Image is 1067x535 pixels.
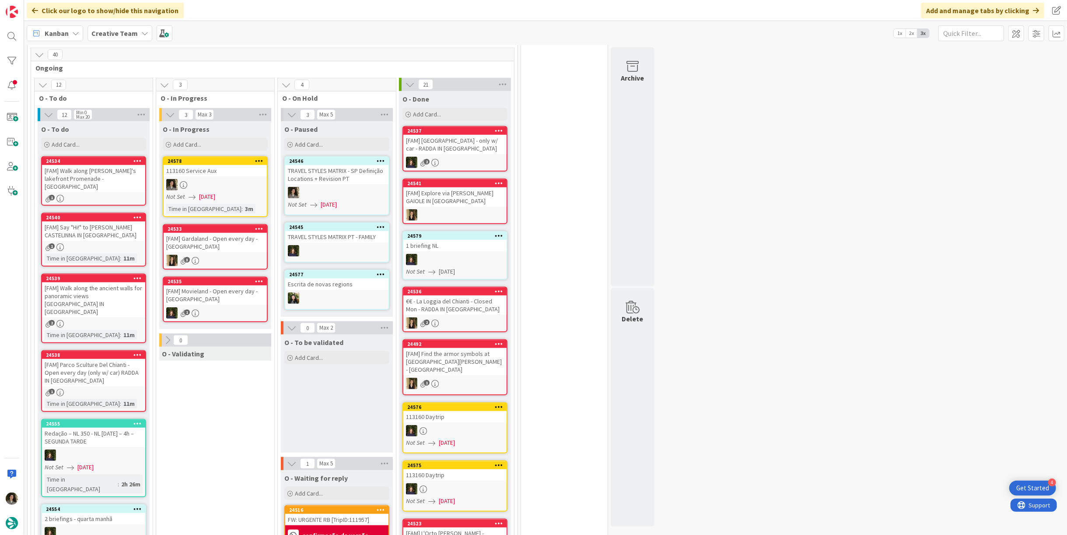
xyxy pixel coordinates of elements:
img: MC [406,483,417,495]
img: SP [406,317,417,329]
div: Time in [GEOGRAPHIC_DATA] [45,475,118,494]
img: SP [166,255,178,266]
span: 12 [57,109,72,120]
div: 24540[FAM] Say "Hi!" to [PERSON_NAME] CASTELINNA IN [GEOGRAPHIC_DATA] [42,214,145,241]
img: Visit kanbanzone.com [6,6,18,18]
div: 24523 [407,521,507,527]
div: 24577 [289,271,388,278]
div: 245542 briefings - quarta manhã [42,505,145,524]
img: MC [406,254,417,265]
div: 2 briefings - quarta manhã [42,513,145,524]
i: Not Set [406,497,425,505]
span: 3 [184,257,190,263]
div: 24577 [285,271,388,278]
span: [DATE] [439,267,455,276]
div: 24492 [407,341,507,347]
div: 3m [243,204,255,214]
div: 24555Redação – NL 350 - NL [DATE] – 4h – SEGUNDA TARDE [42,420,145,447]
div: Time in [GEOGRAPHIC_DATA] [45,253,120,263]
span: Add Card... [413,110,441,118]
div: 245791 briefing NL [403,232,507,251]
div: 24575 [407,462,507,468]
span: 1 [300,458,315,469]
div: 24537[FAM] [GEOGRAPHIC_DATA] - only w/ car - RADDA IN [GEOGRAPHIC_DATA] [403,127,507,154]
span: : [120,253,121,263]
div: FW: URGENTE RB [TripID:111957] [285,514,388,525]
div: 24533 [168,226,267,232]
div: 24537 [403,127,507,135]
div: 24576 [403,403,507,411]
div: 24546 [285,157,388,165]
div: Max 5 [319,113,333,117]
div: 24534 [46,158,145,164]
img: SP [406,378,417,389]
div: 24536 [403,288,507,296]
div: 24555 [46,421,145,427]
img: MC [406,157,417,168]
div: €€ - La Loggia del Chianti - Closed Mon - RADDA IN [GEOGRAPHIC_DATA] [403,296,507,315]
span: : [118,479,119,489]
div: 24541 [403,180,507,187]
i: Not Set [406,267,425,275]
div: Get Started [1016,484,1049,493]
i: Not Set [166,193,185,201]
div: MC [42,450,145,461]
img: MS [288,187,299,198]
div: 24576 [407,404,507,410]
div: Escrita de novas regions [285,278,388,290]
div: 24537 [407,128,507,134]
div: [FAM] Explore via [PERSON_NAME] GAIOLE IN [GEOGRAPHIC_DATA] [403,187,507,207]
div: 11m [121,253,137,263]
div: SP [403,317,507,329]
div: 24534[FAM] Walk along [PERSON_NAME]'s lakefront Promenade - [GEOGRAPHIC_DATA] [42,157,145,192]
div: MC [164,307,267,319]
span: 21 [418,79,433,90]
div: 24535[FAM] Movieland - Open every day - [GEOGRAPHIC_DATA] [164,278,267,305]
div: 24546 [289,158,388,164]
img: MC [166,307,178,319]
span: 12 [51,80,66,90]
span: 4 [294,80,309,90]
div: 24516 [289,507,388,513]
div: Open Get Started checklist, remaining modules: 4 [1009,481,1056,496]
span: 1 [49,389,55,394]
div: MC [285,245,388,257]
div: 24576113160 Daytrip [403,403,507,422]
div: Max 5 [319,461,333,466]
div: 24545 [289,224,388,230]
span: 3 [173,80,188,90]
div: BC [285,292,388,304]
span: O - Waiting for reply [284,474,348,482]
div: 24541[FAM] Explore via [PERSON_NAME] GAIOLE IN [GEOGRAPHIC_DATA] [403,180,507,207]
input: Quick Filter... [938,25,1004,41]
div: 24545TRAVEL STYLES MATRIX PT - FAMILY [285,223,388,243]
span: Kanban [45,28,69,39]
span: Add Card... [52,141,80,148]
div: 4 [1048,479,1056,486]
span: 2 [424,320,430,325]
div: Time in [GEOGRAPHIC_DATA] [166,204,241,214]
img: avatar [6,517,18,529]
div: 24575113160 Daytrip [403,461,507,481]
div: 24578113160 Service Aux [164,157,267,176]
div: 24523 [403,520,507,528]
div: 24554 [42,505,145,513]
div: 24492 [403,340,507,348]
div: MS [164,179,267,190]
div: [FAM] Find the armor symbols at [GEOGRAPHIC_DATA][PERSON_NAME] - [GEOGRAPHIC_DATA] [403,348,507,375]
div: 24534 [42,157,145,165]
div: Max 3 [198,113,211,117]
div: 24540 [42,214,145,222]
span: [DATE] [321,200,337,209]
div: MC [403,425,507,436]
span: Add Card... [173,141,201,148]
img: MC [406,425,417,436]
div: 24539 [46,275,145,282]
div: 24575 [403,461,507,469]
div: 24538[FAM] Parco Sculture Del Chianti - Open every day (only w/ car) RADDA IN [GEOGRAPHIC_DATA] [42,351,145,386]
div: Click our logo to show/hide this navigation [27,3,184,18]
div: [FAM] Gardaland - Open every day - [GEOGRAPHIC_DATA] [164,233,267,252]
span: : [120,399,121,408]
div: 24535 [164,278,267,285]
div: Add and manage tabs by clicking [921,3,1044,18]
